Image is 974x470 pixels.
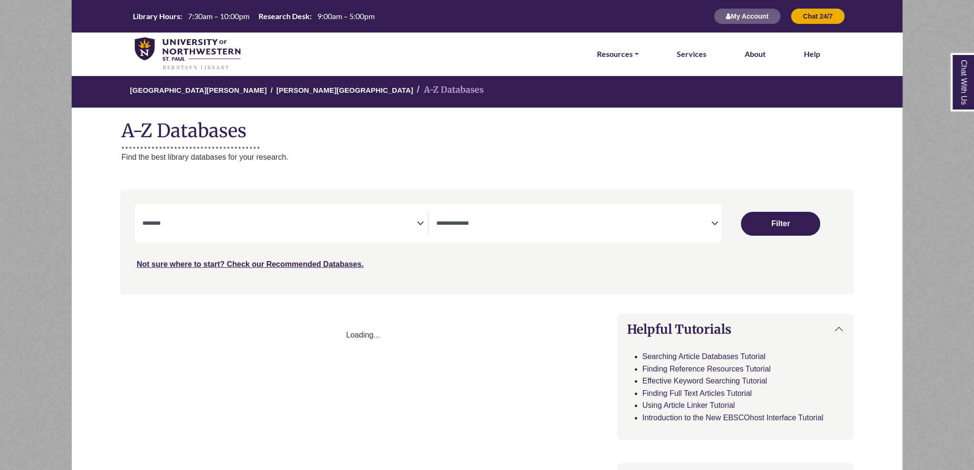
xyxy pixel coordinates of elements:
[255,11,312,21] th: Research Desk:
[436,220,711,228] textarea: Filter
[714,8,781,24] button: My Account
[642,377,767,385] a: Effective Keyword Searching Tutorial
[135,37,240,71] img: library_home
[121,151,902,164] p: Find the best library databases for your research.
[617,314,853,344] button: Helpful Tutorials
[188,11,249,21] span: 7:30am – 10:00pm
[741,212,820,236] button: Submit for Search Results
[642,389,752,397] a: Finding Full Text Articles Tutorial
[120,190,854,294] nav: Search filters
[129,11,379,20] table: Hours Today
[276,85,413,94] a: [PERSON_NAME][GEOGRAPHIC_DATA]
[745,48,766,60] a: About
[714,12,781,20] a: My Account
[317,11,375,21] span: 9:00am – 5:00pm
[71,75,902,108] nav: breadcrumb
[790,8,845,24] button: Chat 24/7
[597,48,639,60] a: Resources
[642,352,766,361] a: Searching Article Databases Tutorial
[642,365,771,373] a: Finding Reference Resources Tutorial
[137,260,364,268] a: Not sure where to start? Check our Recommended Databases.
[804,48,820,60] a: Help
[130,85,267,94] a: [GEOGRAPHIC_DATA][PERSON_NAME]
[120,329,606,341] div: Loading...
[129,11,183,21] th: Library Hours:
[142,220,417,228] textarea: Filter
[413,83,483,97] li: A-Z Databases
[129,11,379,22] a: Hours Today
[642,401,735,409] a: Using Article Linker Tutorial
[72,112,902,142] h1: A-Z Databases
[677,48,706,60] a: Services
[790,12,845,20] a: Chat 24/7
[642,414,823,422] a: Introduction to the New EBSCOhost Interface Tutorial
